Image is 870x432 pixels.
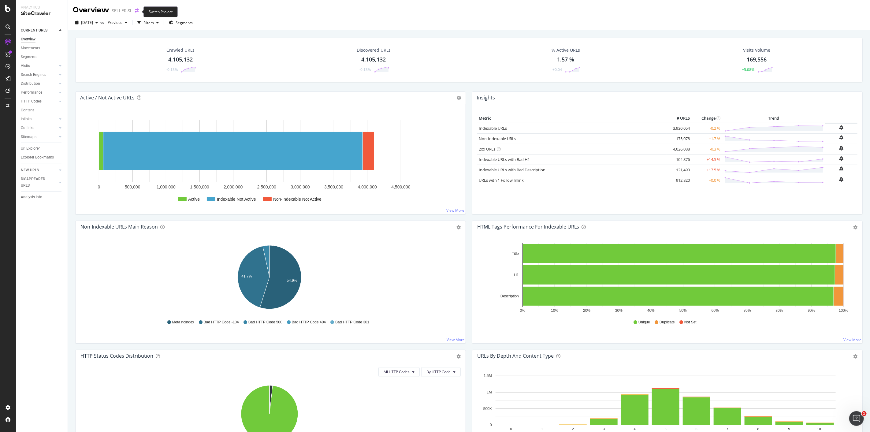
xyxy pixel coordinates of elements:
[73,18,100,28] button: [DATE]
[667,114,691,123] th: # URLS
[21,145,63,152] a: Url Explorer
[788,427,790,431] text: 9
[510,427,512,431] text: 0
[691,123,722,134] td: -0.2 %
[21,176,57,189] a: DISAPPEARED URLS
[21,167,39,173] div: NEW URLS
[21,10,63,17] div: SiteCrawler
[667,123,691,134] td: 3,930,054
[667,175,691,185] td: 912,820
[456,225,461,229] div: gear
[479,146,495,152] a: 2xx URLs
[135,9,139,13] div: arrow-right-arrow-left
[479,125,507,131] a: Indexable URLs
[143,20,154,25] div: Filters
[487,390,492,394] text: 1M
[335,320,369,325] span: Bad HTTP Code 301
[727,427,728,431] text: 7
[691,175,722,185] td: +0.0 %
[776,308,783,313] text: 80%
[572,427,574,431] text: 2
[853,225,857,229] div: gear
[21,89,42,96] div: Performance
[21,80,40,87] div: Distribution
[105,18,130,28] button: Previous
[135,18,161,28] button: Filters
[853,354,857,359] div: gear
[166,18,195,28] button: Segments
[217,197,256,202] text: Indexable Not Active
[21,194,63,200] a: Analysis Info
[287,278,297,283] text: 54.9%
[21,63,30,69] div: Visits
[839,308,848,313] text: 100%
[358,184,377,189] text: 4,000,000
[446,208,464,213] a: View More
[557,56,574,64] div: 1.57 %
[166,47,195,53] div: Crawled URLs
[21,176,52,189] div: DISAPPEARED URLS
[157,184,176,189] text: 1,000,000
[80,94,135,102] h4: Active / Not Active URLs
[248,320,282,325] span: Bad HTTP Code 500
[21,98,57,105] a: HTTP Codes
[484,374,492,378] text: 1.5M
[21,54,63,60] a: Segments
[105,20,122,25] span: Previous
[691,114,722,123] th: Change
[667,133,691,144] td: 175,078
[21,36,63,43] a: Overview
[190,184,209,189] text: 1,500,000
[21,194,42,200] div: Analysis Info
[742,67,755,72] div: +5.08%
[224,184,243,189] text: 2,000,000
[583,308,590,313] text: 20%
[722,114,825,123] th: Trend
[691,144,722,154] td: -0.3 %
[479,157,530,162] a: Indexable URLs with Bad H1
[80,243,458,314] svg: A chart.
[603,427,605,431] text: 3
[166,67,178,72] div: -0.13%
[378,367,420,377] button: All HTTP Codes
[357,47,391,53] div: Discovered URLs
[551,308,558,313] text: 10%
[384,369,410,374] span: All HTTP Codes
[21,154,54,161] div: Explorer Bookmarks
[112,8,132,14] div: SELLER SL
[757,427,759,431] text: 8
[477,353,554,359] div: URLs by Depth and Content Type
[21,145,40,152] div: Url Explorer
[839,146,844,151] div: bell-plus
[862,411,867,416] span: 1
[691,133,722,144] td: +1.7 %
[696,427,697,431] text: 6
[684,320,697,325] span: Not Set
[21,45,63,51] a: Movements
[744,308,751,313] text: 70%
[168,56,193,64] div: 4,105,132
[362,56,386,64] div: 4,105,132
[21,107,63,114] a: Content
[291,184,310,189] text: 3,000,000
[426,369,451,374] span: By HTTP Code
[634,427,636,431] text: 4
[665,427,667,431] text: 5
[257,184,276,189] text: 2,500,000
[80,114,458,209] svg: A chart.
[483,407,492,411] text: 500K
[21,125,57,131] a: Outlinks
[21,45,40,51] div: Movements
[21,116,32,122] div: Inlinks
[477,224,579,230] div: HTML Tags Performance for Indexable URLs
[839,166,844,171] div: bell-plus
[839,177,844,182] div: bell-plus
[241,274,252,278] text: 41.7%
[839,125,844,130] div: bell-plus
[667,165,691,175] td: 121,493
[21,63,57,69] a: Visits
[176,20,193,25] span: Segments
[849,411,864,426] iframe: Intercom live chat
[125,184,140,189] text: 500,000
